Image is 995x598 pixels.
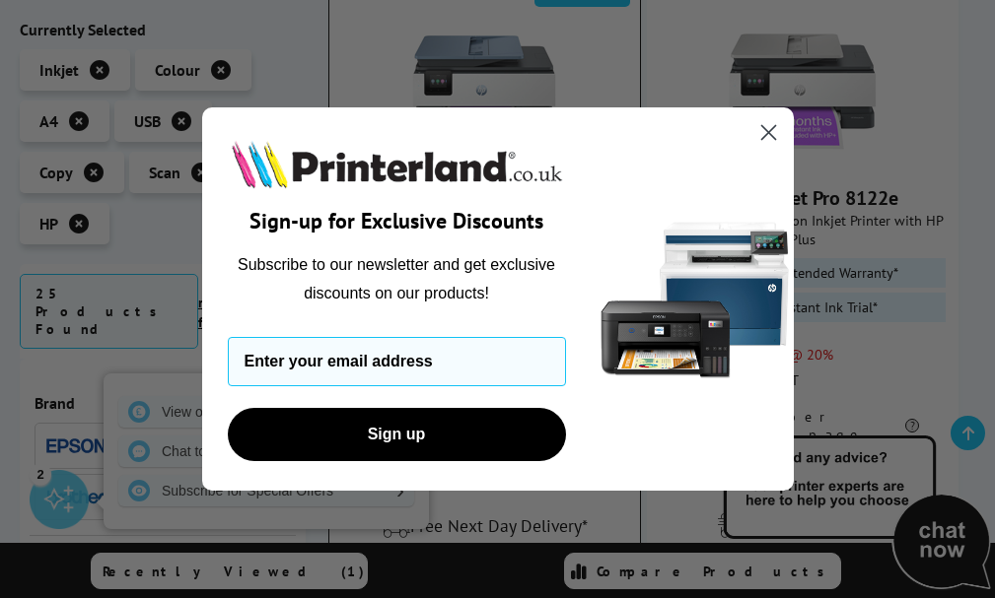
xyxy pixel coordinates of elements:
span: Subscribe to our newsletter and get exclusive discounts on our products! [238,256,555,300]
button: Close dialog [751,115,786,150]
img: Printerland.co.uk [228,137,566,192]
span: Sign-up for Exclusive Discounts [249,207,543,234]
img: 5290a21f-4df8-4860-95f4-ea1e8d0e8904.png [597,107,794,491]
button: Sign up [228,408,566,461]
input: Enter your email address [228,337,566,386]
